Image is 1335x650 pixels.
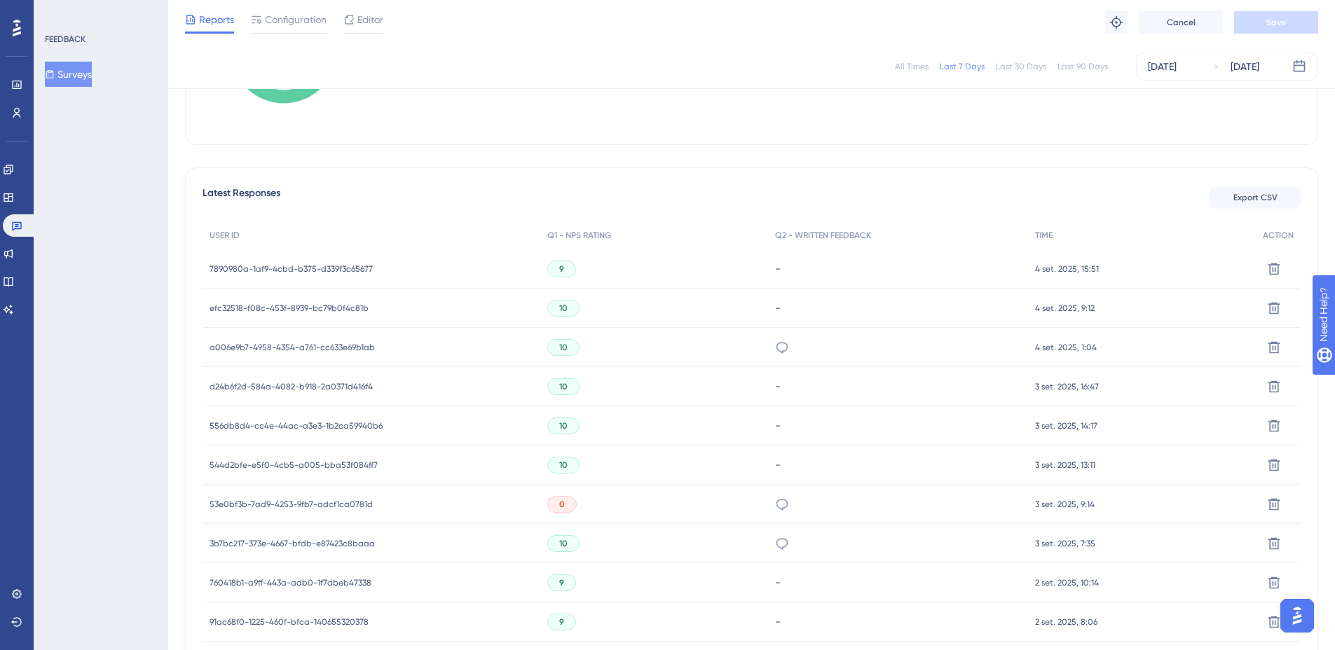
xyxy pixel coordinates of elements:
[210,303,369,314] span: efc32518-f08c-453f-8939-bc79b0f4c81b
[1233,192,1278,203] span: Export CSV
[559,499,565,510] span: 0
[203,185,280,210] span: Latest Responses
[1148,58,1177,75] div: [DATE]
[940,61,985,72] div: Last 7 Days
[1035,616,1097,628] span: 2 set. 2025, 8:06
[210,616,369,628] span: 91ac68f0-1225-460f-bfca-140655320378
[1035,230,1053,241] span: TIME
[775,576,1021,589] div: -
[1057,61,1108,72] div: Last 90 Days
[775,301,1021,314] div: -
[559,303,568,314] span: 10
[559,459,568,471] span: 10
[210,577,371,588] span: 760418b1-a9ff-443a-adb0-1f7dbeb47338
[775,615,1021,628] div: -
[1035,538,1095,549] span: 3 set. 2025, 7:35
[1167,17,1196,28] span: Cancel
[45,34,85,45] div: FEEDBACK
[1035,499,1095,510] span: 3 set. 2025, 9:14
[1266,17,1286,28] span: Save
[1276,595,1318,637] iframe: UserGuiding AI Assistant Launcher
[210,420,383,431] span: 556db8d4-cc4e-44ac-a3e3-1b2ca59940b6
[1210,186,1301,209] button: Export CSV
[1263,230,1294,241] span: ACTION
[199,11,234,28] span: Reports
[775,419,1021,432] div: -
[1035,420,1097,431] span: 3 set. 2025, 14:17
[1035,342,1097,353] span: 4 set. 2025, 1:04
[1035,459,1095,471] span: 3 set. 2025, 13:11
[996,61,1046,72] div: Last 30 Days
[1231,58,1259,75] div: [DATE]
[1139,11,1223,34] button: Cancel
[895,61,929,72] div: All Times
[559,577,564,588] span: 9
[357,11,383,28] span: Editor
[210,263,373,275] span: 7890980a-1af9-4cbd-b375-d339f3c65677
[1035,263,1099,275] span: 4 set. 2025, 15:51
[1035,381,1099,392] span: 3 set. 2025, 16:47
[559,342,568,353] span: 10
[559,420,568,431] span: 10
[1234,11,1318,34] button: Save
[210,342,375,353] span: a006e9b7-4958-4354-a761-cc633e69b1ab
[1035,303,1095,314] span: 4 set. 2025, 9:12
[775,380,1021,393] div: -
[210,230,240,241] span: USER ID
[33,4,88,20] span: Need Help?
[210,538,375,549] span: 3b7bc217-373e-4667-bfdb-e87423c8baaa
[559,263,564,275] span: 9
[775,230,871,241] span: Q2 - WRITTEN FEEDBACK
[265,11,327,28] span: Configuration
[559,616,564,628] span: 9
[559,381,568,392] span: 10
[559,538,568,549] span: 10
[210,459,378,471] span: 544d2bfe-e5f0-4cb5-a005-bba53f084ff7
[547,230,611,241] span: Q1 - NPS RATING
[775,458,1021,471] div: -
[210,499,373,510] span: 53e0bf3b-7ad9-4253-9fb7-adcf1ca0781d
[1035,577,1099,588] span: 2 set. 2025, 10:14
[775,262,1021,275] div: -
[45,62,92,87] button: Surveys
[210,381,373,392] span: d24b6f2d-584a-4082-b918-2a0371d416f4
